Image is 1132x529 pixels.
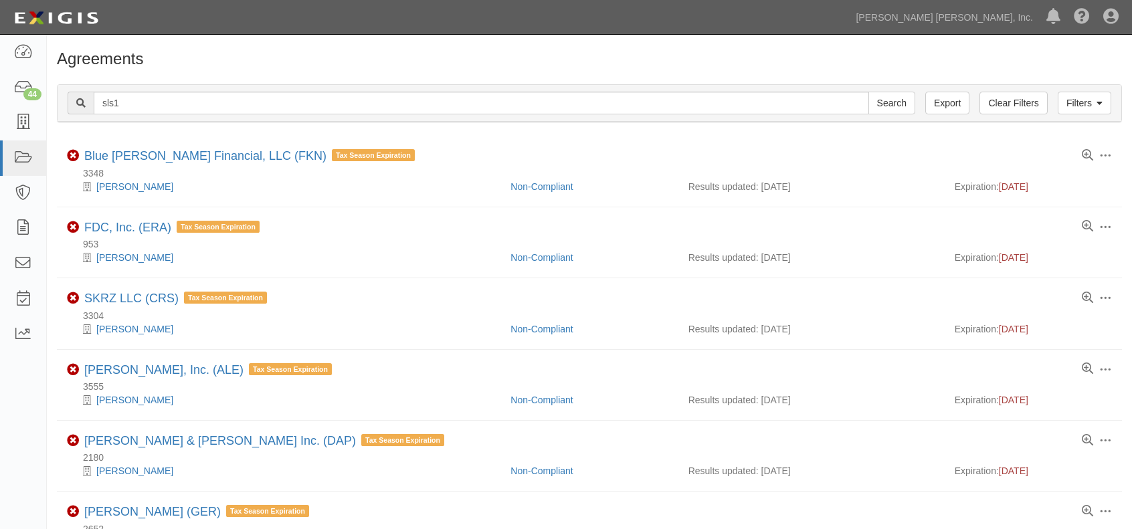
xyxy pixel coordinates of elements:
div: Mericia Mills [67,393,500,407]
a: View results summary [1082,292,1093,304]
div: Expiration: [955,464,1112,478]
i: Non-Compliant [67,364,79,376]
div: Expiration: [955,322,1112,336]
a: Non-Compliant [510,324,573,334]
input: Search [94,92,869,114]
a: View results summary [1082,221,1093,233]
input: Search [868,92,915,114]
div: Donald Krzesniak [67,322,500,336]
div: Al Johnson [67,464,500,478]
div: Results updated: [DATE] [688,251,935,264]
div: Paula Jewell [67,180,500,193]
a: Filters [1058,92,1111,114]
a: [PERSON_NAME] [96,181,173,192]
span: [DATE] [999,181,1028,192]
span: Tax Season Expiration [177,221,260,233]
span: Tax Season Expiration [332,149,415,161]
a: Non-Compliant [510,465,573,476]
a: Non-Compliant [510,395,573,405]
div: Results updated: [DATE] [688,322,935,336]
a: SKRZ LLC (CRS) [84,292,179,305]
div: Expiration: [955,180,1112,193]
a: [PERSON_NAME] & [PERSON_NAME] Inc. (DAP) [84,434,356,447]
div: 953 [67,237,1122,251]
a: [PERSON_NAME] [PERSON_NAME], Inc. [849,4,1040,31]
span: [DATE] [999,252,1028,263]
div: Mericia Mills, Inc. (ALE) [84,363,332,378]
span: [DATE] [999,465,1028,476]
a: [PERSON_NAME] [96,252,173,263]
div: Results updated: [DATE] [688,393,935,407]
i: Non-Compliant [67,506,79,518]
span: Tax Season Expiration [226,505,309,517]
span: Tax Season Expiration [184,292,267,304]
div: 3304 [67,309,1122,322]
i: Non-Compliant [67,292,79,304]
a: Clear Filters [979,92,1047,114]
div: William & Johnson Inc. (DAP) [84,434,444,449]
i: Non-Compliant [67,221,79,233]
div: Paramjit K. Nijjar (GER) [84,505,309,520]
a: [PERSON_NAME], Inc. (ALE) [84,363,244,377]
a: View results summary [1082,506,1093,518]
div: Blue Jay Financial, LLC (FKN) [84,149,415,164]
h1: Agreements [57,50,1122,68]
div: 2180 [67,451,1122,464]
span: Tax Season Expiration [361,434,444,446]
a: [PERSON_NAME] [96,324,173,334]
i: Non-Compliant [67,435,79,447]
div: Franklin D. Cooper, Jr. [67,251,500,264]
div: 44 [23,88,41,100]
a: View results summary [1082,435,1093,447]
a: [PERSON_NAME] (GER) [84,505,221,518]
span: Tax Season Expiration [249,363,332,375]
img: logo-5460c22ac91f19d4615b14bd174203de0afe785f0fc80cf4dbbc73dc1793850b.png [10,6,102,30]
div: Expiration: [955,251,1112,264]
a: FDC, Inc. (ERA) [84,221,171,234]
div: Expiration: [955,393,1112,407]
span: [DATE] [999,395,1028,405]
div: Results updated: [DATE] [688,180,935,193]
a: Blue [PERSON_NAME] Financial, LLC (FKN) [84,149,326,163]
div: FDC, Inc. (ERA) [84,221,260,235]
a: Non-Compliant [510,252,573,263]
i: Help Center - Complianz [1074,9,1090,25]
a: [PERSON_NAME] [96,465,173,476]
a: Non-Compliant [510,181,573,192]
span: [DATE] [999,324,1028,334]
a: Export [925,92,969,114]
div: Results updated: [DATE] [688,464,935,478]
a: View results summary [1082,150,1093,162]
a: View results summary [1082,363,1093,375]
div: 3555 [67,380,1122,393]
div: SKRZ LLC (CRS) [84,292,267,306]
i: Non-Compliant [67,150,79,162]
div: 3348 [67,167,1122,180]
a: [PERSON_NAME] [96,395,173,405]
